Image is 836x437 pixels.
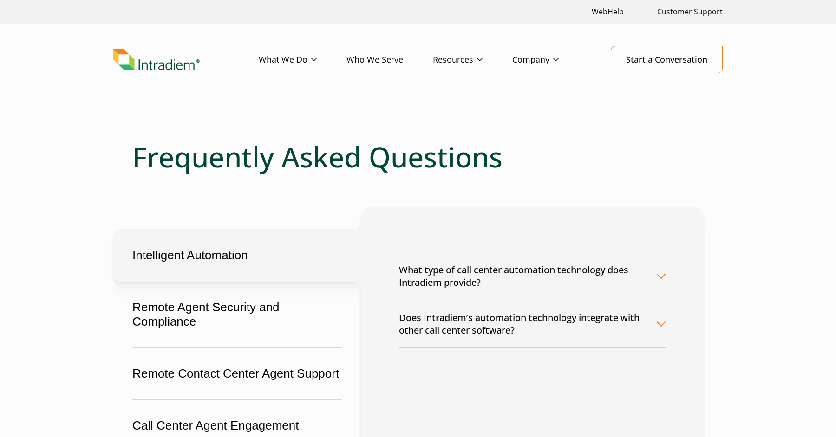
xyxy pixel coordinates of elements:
[113,49,259,71] a: Link to homepage of Intradiem
[259,46,346,73] a: What We Do
[512,46,588,73] a: Company
[588,2,627,22] a: Link opens in a new window
[113,347,361,400] button: Remote Contact Center Agent Support
[113,281,361,348] button: Remote Agent Security and Compliance
[346,46,433,73] a: Who We Serve
[113,229,361,282] button: Intelligent Automation
[433,46,512,73] a: Resources
[113,49,200,71] img: Intradiem
[399,252,666,300] button: What type of call center automation technology does Intradiem provide?
[399,300,666,347] button: Does Intradiem’s automation technology integrate with other call center software?
[653,2,726,22] a: Customer Support
[611,46,723,73] a: Start a Conversation
[132,140,704,174] h1: Frequently Asked Questions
